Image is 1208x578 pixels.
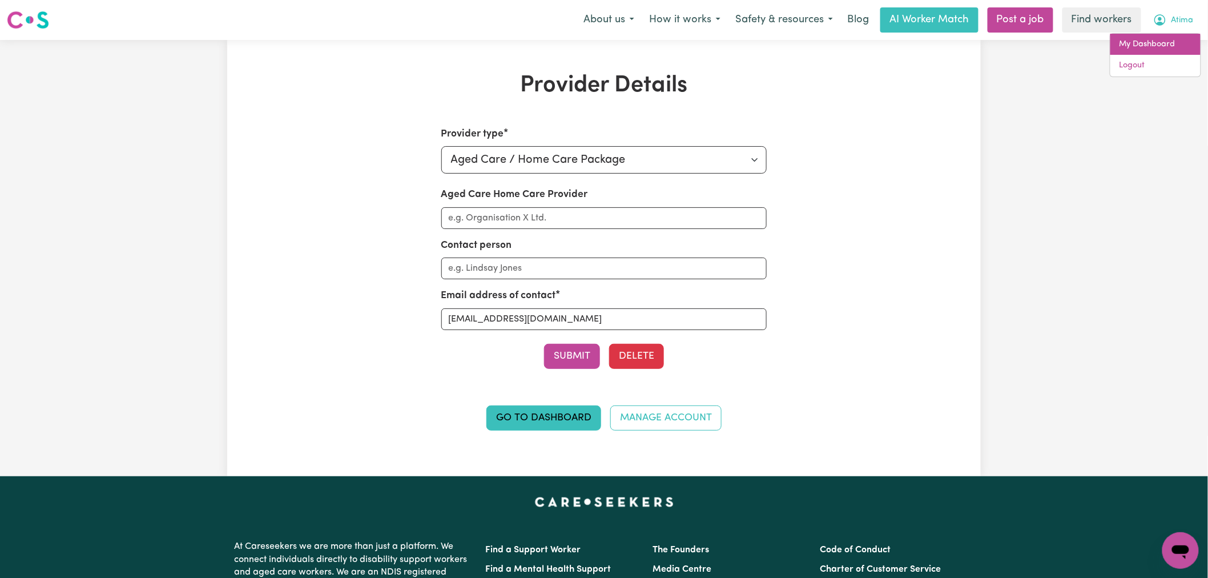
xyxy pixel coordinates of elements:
a: Find a Support Worker [485,545,581,555]
a: Media Centre [653,565,711,574]
span: Atima [1171,14,1194,27]
img: Careseekers logo [7,10,49,30]
a: Manage Account [610,406,722,431]
a: Charter of Customer Service [820,565,941,574]
label: Contact person [441,238,512,253]
a: Careseekers home page [535,497,674,506]
a: Go to Dashboard [486,406,601,431]
a: Find workers [1062,7,1141,33]
input: e.g. Lindsay Jones [441,258,767,279]
button: About us [576,8,642,32]
a: AI Worker Match [880,7,979,33]
a: Blog [840,7,876,33]
iframe: Button to launch messaging window [1162,532,1199,569]
input: e.g. lindsay.jones@orgx.com.au [441,308,767,330]
input: e.g. Organisation X Ltd. [441,207,767,229]
a: My Dashboard [1110,34,1201,55]
label: Email address of contact [441,288,556,303]
button: Submit [544,344,600,369]
label: Provider type [441,127,504,142]
a: Logout [1110,55,1201,77]
a: Careseekers logo [7,7,49,33]
button: How it works [642,8,728,32]
a: Code of Conduct [820,545,891,555]
button: Delete [609,344,664,369]
div: My Account [1110,33,1201,77]
button: My Account [1146,8,1201,32]
a: Post a job [988,7,1053,33]
h1: Provider Details [360,72,848,99]
button: Safety & resources [728,8,840,32]
label: Aged Care Home Care Provider [441,187,588,202]
a: The Founders [653,545,709,555]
